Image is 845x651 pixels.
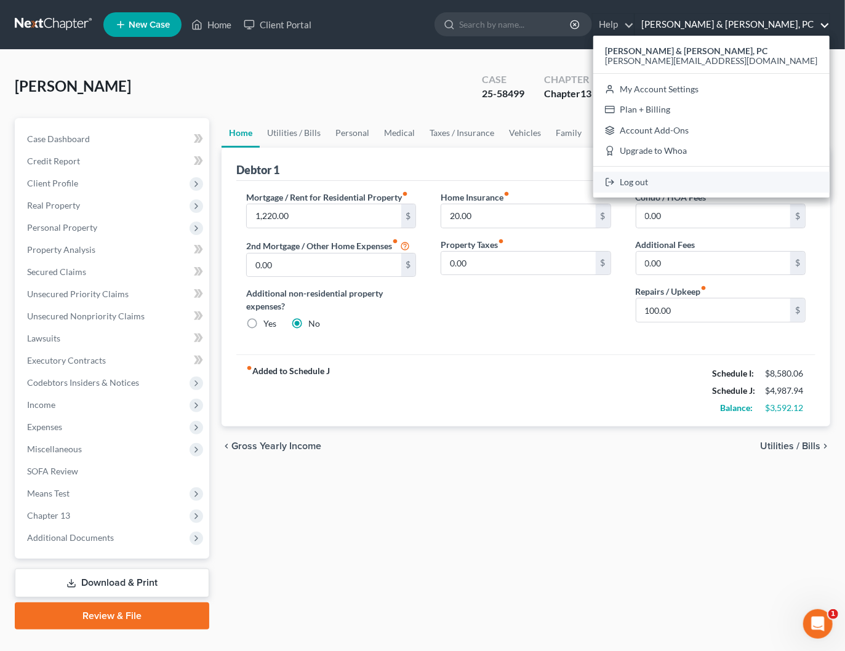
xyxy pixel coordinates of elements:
[498,238,504,244] i: fiber_manual_record
[441,252,595,275] input: --
[27,134,90,144] span: Case Dashboard
[27,399,55,410] span: Income
[27,156,80,166] span: Credit Report
[27,244,95,255] span: Property Analysis
[129,20,170,30] span: New Case
[482,73,524,87] div: Case
[27,421,62,432] span: Expenses
[790,252,805,275] div: $
[502,118,548,148] a: Vehicles
[328,118,377,148] a: Personal
[765,367,806,380] div: $8,580.06
[27,466,78,476] span: SOFA Review
[27,200,80,210] span: Real Property
[17,150,209,172] a: Credit Report
[246,238,410,253] label: 2nd Mortgage / Other Home Expenses
[222,441,321,451] button: chevron_left Gross Yearly Income
[246,287,416,313] label: Additional non-residential property expenses?
[701,285,707,291] i: fiber_manual_record
[17,349,209,372] a: Executory Contracts
[27,311,145,321] span: Unsecured Nonpriority Claims
[635,14,830,36] a: [PERSON_NAME] & [PERSON_NAME], PC
[593,141,830,162] a: Upgrade to Whoa
[820,441,830,451] i: chevron_right
[760,441,830,451] button: Utilities / Bills chevron_right
[636,298,790,322] input: --
[790,298,805,322] div: $
[482,87,524,101] div: 25-58499
[712,368,754,378] strong: Schedule I:
[246,191,408,204] label: Mortgage / Rent for Residential Property
[422,118,502,148] a: Taxes / Insurance
[593,14,634,36] a: Help
[238,14,318,36] a: Client Portal
[246,365,252,371] i: fiber_manual_record
[27,266,86,277] span: Secured Claims
[17,261,209,283] a: Secured Claims
[596,252,611,275] div: $
[828,609,838,619] span: 1
[459,13,572,36] input: Search by name...
[263,318,276,330] label: Yes
[402,191,408,197] i: fiber_manual_record
[222,441,231,451] i: chevron_left
[548,118,589,148] a: Family
[636,285,707,298] label: Repairs / Upkeep
[593,99,830,120] a: Plan + Billing
[803,609,833,639] iframe: Intercom live chat
[15,569,209,597] a: Download & Print
[17,460,209,482] a: SOFA Review
[27,355,106,365] span: Executory Contracts
[441,238,504,251] label: Property Taxes
[27,333,60,343] span: Lawsuits
[236,162,279,177] div: Debtor 1
[790,204,805,228] div: $
[260,118,328,148] a: Utilities / Bills
[760,441,820,451] span: Utilities / Bills
[765,385,806,397] div: $4,987.94
[27,444,82,454] span: Miscellaneous
[605,46,767,56] strong: [PERSON_NAME] & [PERSON_NAME], PC
[593,172,830,193] a: Log out
[596,204,611,228] div: $
[27,289,129,299] span: Unsecured Priority Claims
[392,238,398,244] i: fiber_manual_record
[544,87,591,101] div: Chapter
[593,79,830,100] a: My Account Settings
[441,191,510,204] label: Home Insurance
[222,118,260,148] a: Home
[27,532,114,543] span: Additional Documents
[580,87,591,99] span: 13
[377,118,422,148] a: Medical
[605,55,818,66] span: [PERSON_NAME][EMAIL_ADDRESS][DOMAIN_NAME]
[712,385,755,396] strong: Schedule J:
[15,602,209,629] a: Review & File
[27,377,139,388] span: Codebtors Insiders & Notices
[27,488,70,498] span: Means Test
[544,73,591,87] div: Chapter
[231,441,321,451] span: Gross Yearly Income
[636,204,790,228] input: --
[17,128,209,150] a: Case Dashboard
[17,305,209,327] a: Unsecured Nonpriority Claims
[247,254,401,277] input: --
[185,14,238,36] a: Home
[246,365,330,417] strong: Added to Schedule J
[441,204,595,228] input: --
[636,252,790,275] input: --
[27,178,78,188] span: Client Profile
[308,318,320,330] label: No
[401,254,416,277] div: $
[765,402,806,414] div: $3,592.12
[17,327,209,349] a: Lawsuits
[593,36,830,198] div: [PERSON_NAME] & [PERSON_NAME], PC
[247,204,401,228] input: --
[503,191,510,197] i: fiber_manual_record
[17,283,209,305] a: Unsecured Priority Claims
[401,204,416,228] div: $
[636,238,695,251] label: Additional Fees
[720,402,753,413] strong: Balance:
[593,120,830,141] a: Account Add-Ons
[15,77,131,95] span: [PERSON_NAME]
[17,239,209,261] a: Property Analysis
